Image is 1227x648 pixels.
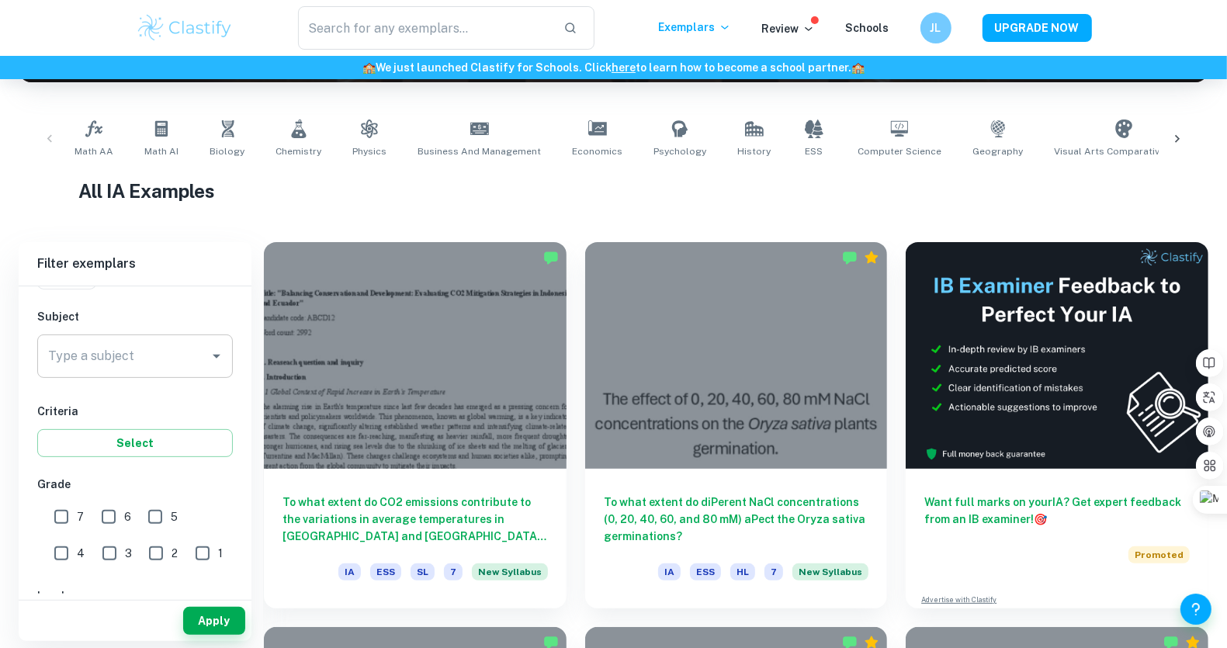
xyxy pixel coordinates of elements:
span: SL [411,563,435,580]
button: Open [206,345,227,367]
h6: Filter exemplars [19,242,251,286]
h6: To what extent do diPerent NaCl concentrations (0, 20, 40, 60, and 80 mM) aPect the Oryza sativa ... [604,494,869,545]
a: Schools [846,22,889,34]
a: To what extent do diPerent NaCl concentrations (0, 20, 40, 60, and 80 mM) aPect the Oryza sativa ... [585,242,888,608]
button: Select [37,429,233,457]
img: Thumbnail [906,242,1208,469]
a: Want full marks on yourIA? Get expert feedback from an IB examiner!PromotedAdvertise with Clastify [906,242,1208,608]
h6: Subject [37,308,233,325]
h6: We just launched Clastify for Schools. Click to learn how to become a school partner. [3,59,1224,76]
span: IA [658,563,681,580]
span: Business and Management [418,144,541,158]
h1: All IA Examples [78,177,1149,205]
span: 4 [77,545,85,562]
button: JL [920,12,951,43]
span: 5 [171,508,178,525]
span: New Syllabus [472,563,548,580]
button: UPGRADE NOW [983,14,1092,42]
span: ESS [370,563,401,580]
button: Help and Feedback [1180,594,1211,625]
div: Starting from the May 2026 session, the ESS IA requirements have changed. We created this exempla... [792,563,868,590]
span: 2 [172,545,178,562]
a: here [612,61,636,74]
span: 7 [444,563,463,580]
img: Marked [842,250,858,265]
h6: Want full marks on your IA ? Get expert feedback from an IB examiner! [924,494,1190,528]
h6: Criteria [37,403,233,420]
span: Biology [210,144,244,158]
span: Economics [572,144,622,158]
span: 7 [764,563,783,580]
span: 7 [77,508,84,525]
div: Starting from the May 2026 session, the ESS IA requirements have changed. We created this exempla... [472,563,548,590]
img: Clastify logo [136,12,234,43]
div: Premium [864,250,879,265]
span: 🏫 [851,61,865,74]
h6: Grade [37,476,233,493]
h6: JL [927,19,945,36]
img: Marked [543,250,559,265]
button: Apply [183,607,245,635]
span: History [737,144,771,158]
span: Psychology [653,144,706,158]
span: ESS [806,144,823,158]
span: 🏫 [362,61,376,74]
h6: To what extent do CO2 emissions contribute to the variations in average temperatures in [GEOGRAPH... [282,494,548,545]
span: Physics [352,144,386,158]
span: 3 [125,545,132,562]
span: Geography [972,144,1023,158]
span: 1 [218,545,223,562]
span: Math AA [75,144,113,158]
p: Exemplars [659,19,731,36]
span: Visual Arts Comparative Study [1054,144,1194,158]
span: IA [338,563,361,580]
h6: Level [37,587,233,605]
a: To what extent do CO2 emissions contribute to the variations in average temperatures in [GEOGRAPH... [264,242,567,608]
span: ESS [690,563,721,580]
p: Review [762,20,815,37]
input: Search for any exemplars... [298,6,552,50]
span: Promoted [1128,546,1190,563]
span: New Syllabus [792,563,868,580]
span: Computer Science [858,144,941,158]
a: Advertise with Clastify [921,594,997,605]
span: Math AI [144,144,179,158]
span: 🎯 [1034,513,1047,525]
span: HL [730,563,755,580]
span: Chemistry [276,144,321,158]
span: 6 [124,508,131,525]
